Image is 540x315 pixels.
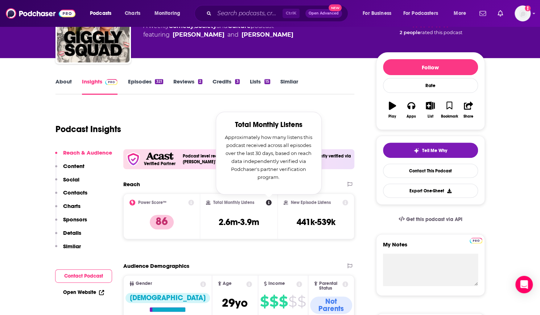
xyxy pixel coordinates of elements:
[406,216,462,222] span: Get this podcast via API
[105,79,118,85] img: Podchaser Pro
[358,8,400,19] button: open menu
[515,5,531,21] img: User Profile
[55,243,81,256] button: Similar
[383,59,478,75] button: Follow
[309,12,339,15] span: Open Advanced
[85,8,121,19] button: open menu
[55,149,112,163] button: Reach & Audience
[310,296,353,314] div: Not Parents
[82,78,118,95] a: InsightsPodchaser Pro
[63,189,87,196] p: Contacts
[269,296,278,307] span: $
[63,163,84,169] p: Content
[260,296,269,307] span: $
[463,114,473,119] div: Share
[214,8,283,19] input: Search podcasts, credits, & more...
[422,148,447,154] span: Tell Me Why
[55,124,121,135] h1: Podcast Insights
[6,7,75,20] img: Podchaser - Follow, Share and Rate Podcasts
[126,152,140,166] img: verfied icon
[235,79,239,84] div: 3
[403,8,438,19] span: For Podcasters
[402,97,421,123] button: Apps
[441,114,458,119] div: Bookmark
[183,154,352,164] h4: Podcast level reach data from Acast podcasts has been independently verified via [PERSON_NAME]'s ...
[297,217,335,228] h3: 441k-539k
[329,4,342,11] span: New
[470,238,482,244] img: Podchaser Pro
[250,78,270,95] a: Lists15
[242,30,293,39] a: Paige DeSorbo
[173,30,224,39] a: Hannah Berner
[383,143,478,158] button: tell me why sparkleTell Me Why
[125,8,140,19] span: Charts
[63,149,112,156] p: Reach & Audience
[218,217,259,228] h3: 2.6m-3.9m
[421,97,440,123] button: List
[143,22,293,39] div: A weekly podcast
[319,281,341,291] span: Parental Status
[413,148,419,154] img: tell me why sparkle
[280,78,298,95] a: Similar
[383,184,478,198] button: Export One-Sheet
[227,30,239,39] span: and
[150,215,174,229] p: 86
[383,241,478,254] label: My Notes
[399,8,449,19] button: open menu
[55,78,72,95] a: About
[143,30,293,39] span: featuring
[225,121,313,129] h2: Total Monthly Listens
[449,8,475,19] button: open menu
[440,97,459,123] button: Bookmark
[63,176,79,183] p: Social
[283,9,300,18] span: Ctrl K
[144,161,176,166] h5: Verified Partner
[90,8,111,19] span: Podcasts
[407,114,416,119] div: Apps
[55,163,84,176] button: Content
[198,79,202,84] div: 2
[223,281,232,286] span: Age
[55,202,81,216] button: Charts
[201,5,355,22] div: Search podcasts, credits, & more...
[495,7,506,20] a: Show notifications dropdown
[459,97,478,123] button: Share
[515,5,531,21] button: Show profile menu
[383,164,478,178] a: Contact This Podcast
[146,152,173,160] img: Acast
[363,8,391,19] span: For Business
[128,78,163,95] a: Episodes321
[525,5,531,11] svg: Add a profile image
[291,200,331,205] h2: New Episode Listens
[55,216,87,229] button: Sponsors
[454,8,466,19] span: More
[63,289,104,295] a: Open Website
[120,8,145,19] a: Charts
[400,30,420,35] span: 2 people
[154,8,180,19] span: Monitoring
[515,276,533,293] div: Open Intercom Messenger
[63,216,87,223] p: Sponsors
[213,200,254,205] h2: Total Monthly Listens
[149,8,190,19] button: open menu
[63,229,81,236] p: Details
[264,79,270,84] div: 15
[123,262,189,269] h2: Audience Demographics
[138,200,166,205] h2: Power Score™
[383,78,478,93] div: Rate
[63,243,81,250] p: Similar
[155,79,163,84] div: 321
[125,293,210,303] div: [DEMOGRAPHIC_DATA]
[428,114,433,119] div: List
[55,229,81,243] button: Details
[222,296,248,310] span: 29 yo
[393,210,468,228] a: Get this podcast via API
[420,30,462,35] span: rated this podcast
[136,281,152,286] span: Gender
[173,78,202,95] a: Reviews2
[288,296,297,307] span: $
[55,189,87,202] button: Contacts
[477,7,489,20] a: Show notifications dropdown
[383,97,402,123] button: Play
